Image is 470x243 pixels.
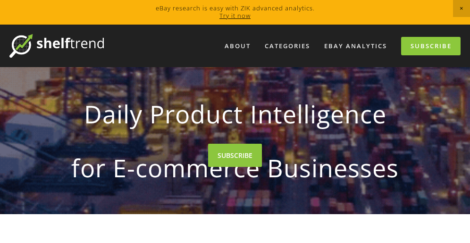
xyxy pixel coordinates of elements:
[218,38,257,54] a: About
[208,144,262,167] a: SUBSCRIBE
[25,92,445,136] strong: Daily Product Intelligence
[259,38,316,54] div: Categories
[9,34,104,58] img: ShelfTrend
[401,37,461,55] a: Subscribe
[318,38,393,54] a: eBay Analytics
[25,146,445,190] strong: for E-commerce Businesses
[219,11,251,20] a: Try it now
